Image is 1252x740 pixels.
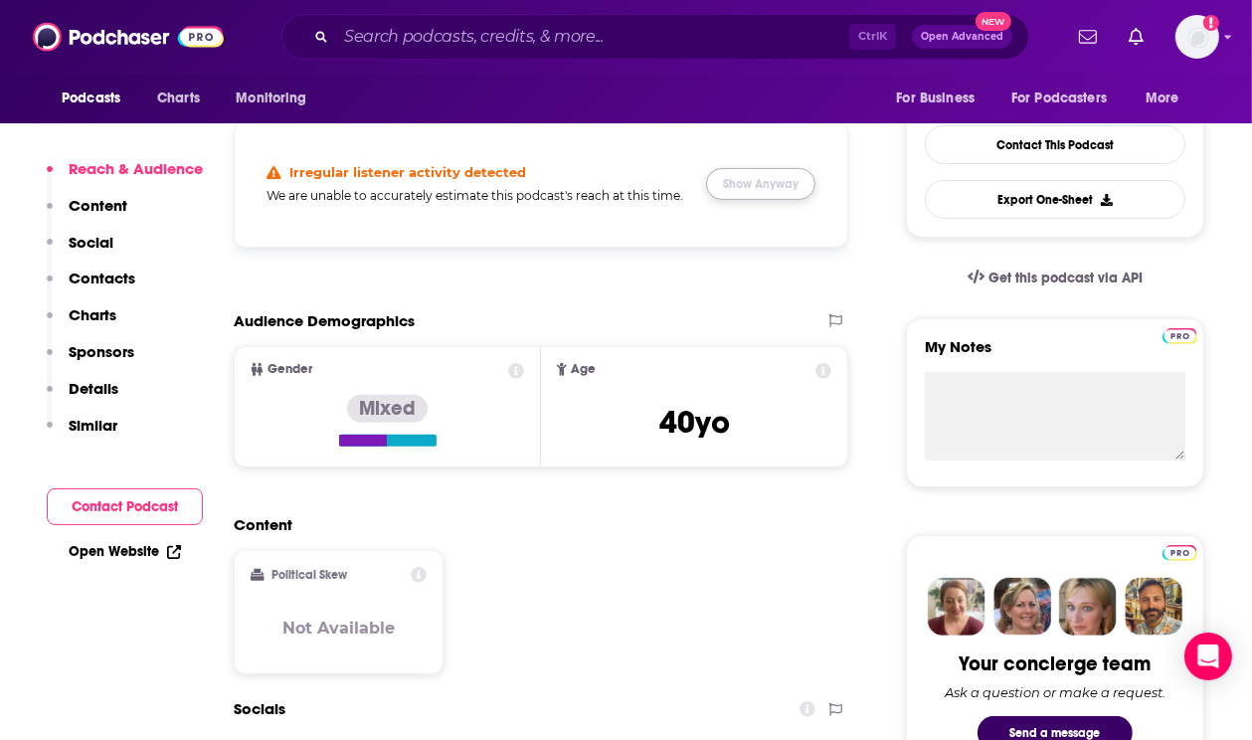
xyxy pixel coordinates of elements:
span: 40 yo [659,403,730,442]
button: Charts [47,305,116,342]
a: Show notifications dropdown [1071,20,1105,54]
p: Content [69,196,127,215]
span: Open Advanced [921,32,1003,42]
span: Ctrl K [849,24,896,50]
span: Podcasts [62,85,120,112]
h2: Content [234,515,832,534]
button: Content [47,196,127,233]
div: Ask a question or make a request. [945,684,1165,700]
span: Logged in as JohnJMudgett [1175,15,1219,59]
input: Search podcasts, credits, & more... [336,21,849,53]
span: Charts [157,85,200,112]
img: Jon Profile [1125,578,1182,636]
img: Podchaser - Follow, Share and Rate Podcasts [33,18,224,56]
span: Get this podcast via API [988,270,1143,286]
span: New [976,12,1011,31]
svg: Add a profile image [1203,15,1219,31]
span: More [1146,85,1179,112]
p: Charts [69,305,116,324]
a: Get this podcast via API [952,254,1159,302]
a: Show notifications dropdown [1121,20,1152,54]
span: Gender [268,363,312,376]
img: Jules Profile [1059,578,1117,636]
h5: We are unable to accurately estimate this podcast's reach at this time. [267,188,690,203]
div: Mixed [347,395,428,423]
label: My Notes [925,337,1185,372]
button: open menu [1132,80,1204,117]
button: Social [47,233,113,270]
span: Age [571,363,596,376]
a: Pro website [1163,542,1197,561]
h3: Not Available [282,619,395,638]
button: Sponsors [47,342,134,379]
p: Social [69,233,113,252]
button: open menu [882,80,999,117]
p: Sponsors [69,342,134,361]
button: Show profile menu [1175,15,1219,59]
a: Open Website [69,543,181,560]
img: User Profile [1175,15,1219,59]
div: Search podcasts, credits, & more... [281,14,1029,60]
p: Similar [69,416,117,435]
button: Contacts [47,269,135,305]
img: Sydney Profile [928,578,985,636]
h2: Audience Demographics [234,311,415,330]
span: Monitoring [236,85,306,112]
a: Contact This Podcast [925,125,1185,164]
h4: Irregular listener activity detected [289,164,526,180]
span: For Podcasters [1011,85,1107,112]
a: Pro website [1163,325,1197,344]
img: Barbara Profile [993,578,1051,636]
button: open menu [998,80,1136,117]
p: Reach & Audience [69,159,203,178]
span: For Business [896,85,975,112]
button: Reach & Audience [47,159,203,196]
p: Contacts [69,269,135,287]
button: open menu [48,80,146,117]
button: Similar [47,416,117,453]
div: Open Intercom Messenger [1184,633,1232,680]
h2: Political Skew [272,568,348,582]
img: Podchaser Pro [1163,328,1197,344]
button: Open AdvancedNew [912,25,1012,49]
button: Details [47,379,118,416]
img: Podchaser Pro [1163,545,1197,561]
button: open menu [222,80,332,117]
p: Details [69,379,118,398]
a: Charts [144,80,212,117]
h2: Socials [234,690,285,728]
button: Show Anyway [706,168,815,200]
div: Your concierge team [960,651,1152,676]
button: Contact Podcast [47,488,203,525]
button: Export One-Sheet [925,180,1185,219]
